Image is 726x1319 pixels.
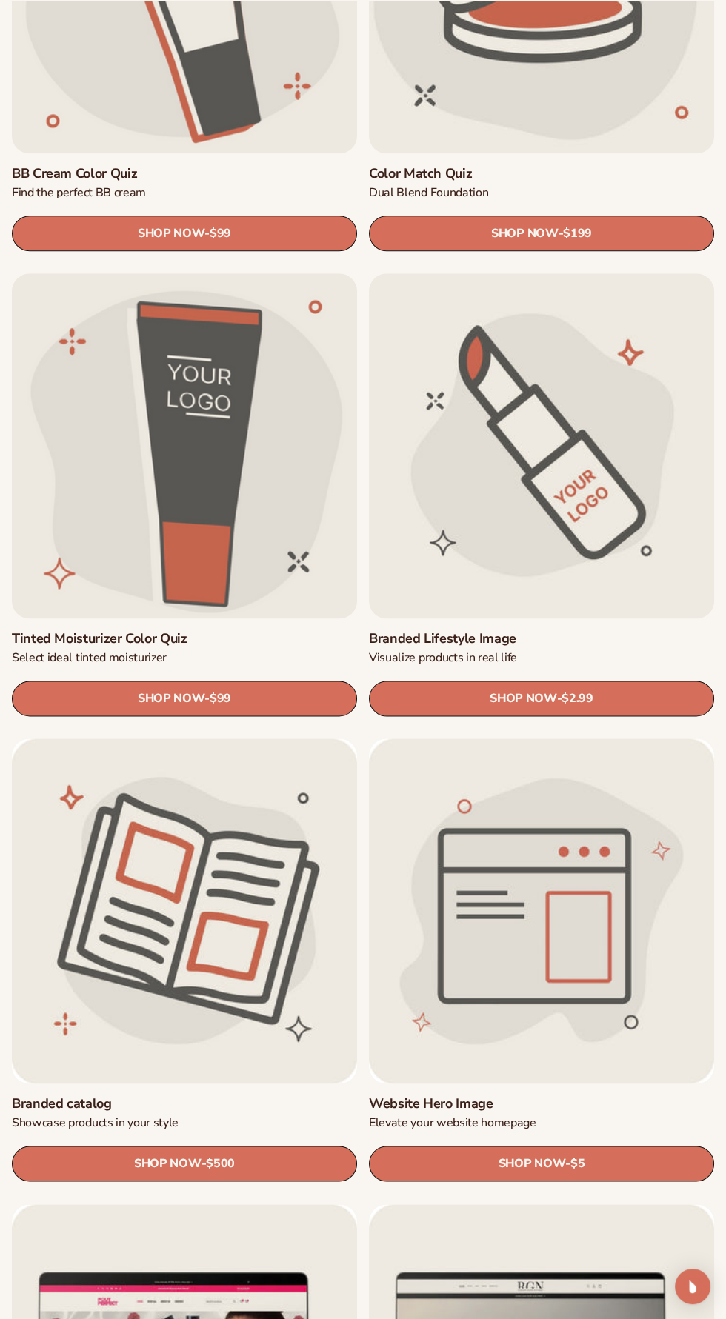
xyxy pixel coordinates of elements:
a: SHOP NOW- $99 [12,681,357,716]
a: SHOP NOW- $500 [12,1146,357,1182]
a: SHOP NOW- $99 [12,216,357,251]
span: $500 [206,1158,235,1172]
a: Branded catalog [12,1095,357,1112]
span: $199 [563,227,592,241]
a: Website Hero Image [369,1095,714,1112]
a: BB Cream Color Quiz [12,165,357,182]
a: SHOP NOW- $5 [369,1146,714,1182]
span: $99 [210,692,231,706]
a: SHOP NOW- $2.99 [369,681,714,716]
a: Color Match Quiz [369,165,714,182]
span: SHOP NOW [491,227,558,241]
a: Branded Lifestyle Image [369,630,714,647]
div: Open Intercom Messenger [675,1269,710,1304]
span: $99 [210,227,231,241]
span: SHOP NOW [490,692,556,706]
span: SHOP NOW [138,692,204,706]
a: Tinted Moisturizer Color Quiz [12,630,357,647]
span: SHOP NOW [134,1157,201,1171]
a: SHOP NOW- $199 [369,216,714,251]
span: SHOP NOW [138,227,204,241]
span: SHOP NOW [499,1157,565,1171]
span: $5 [570,1158,585,1172]
span: $2.99 [562,692,593,706]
